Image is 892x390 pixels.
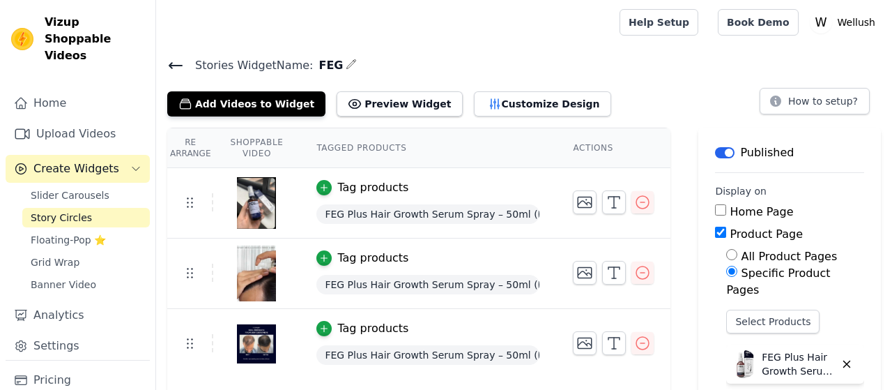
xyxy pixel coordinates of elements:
th: Shoppable Video [213,128,300,168]
p: Wellush [832,10,881,35]
span: FEG Plus Hair Growth Serum Spray – 50ml (For Men and Women) [316,204,539,224]
span: Floating-Pop ⭐ [31,233,106,247]
th: Re Arrange [167,128,213,168]
th: Actions [556,128,670,168]
a: Settings [6,332,150,360]
img: FEG Plus Hair Growth Serum Spray – 50ml (For Men and Women) [732,350,756,378]
button: Add Videos to Widget [167,91,325,117]
a: Story Circles [22,208,150,227]
a: Banner Video [22,275,150,294]
a: Home [6,89,150,117]
div: Tag products [337,250,408,267]
label: Product Page [730,227,803,241]
span: Banner Video [31,278,96,292]
button: Preview Widget [337,91,462,117]
a: Analytics [6,301,150,329]
button: Delete widget [835,352,859,376]
a: How to setup? [760,98,870,111]
button: Customize Design [474,91,611,117]
span: Slider Carousels [31,188,109,202]
button: Change Thumbnail [573,331,597,355]
div: Edit Name [346,56,357,75]
span: Create Widgets [33,160,119,177]
div: Tag products [337,320,408,337]
span: Stories Widget Name: [184,57,313,74]
div: Tag products [337,179,408,196]
span: Grid Wrap [31,255,79,269]
button: Select Products [726,310,820,333]
text: W [815,15,826,29]
p: Published [740,144,794,161]
a: Upload Videos [6,120,150,148]
label: Home Page [730,205,793,218]
span: FEG Plus Hair Growth Serum Spray – 50ml (For Men and Women) [316,345,539,365]
label: Specific Product Pages [726,267,830,297]
img: hex-3096d568165542b8bbbb95378d1de79b.jpg [237,170,276,237]
button: Tag products [316,250,408,267]
legend: Display on [715,184,767,198]
th: Tagged Products [300,128,556,168]
a: Book Demo [718,9,798,36]
button: Tag products [316,179,408,196]
span: Story Circles [31,211,92,225]
button: W Wellush [810,10,881,35]
span: FEG Plus Hair Growth Serum Spray – 50ml (For Men and Women) [316,275,539,294]
a: Floating-Pop ⭐ [22,230,150,250]
button: How to setup? [760,88,870,114]
span: Vizup Shoppable Videos [45,14,144,64]
button: Change Thumbnail [573,190,597,214]
img: hex-c59c7cea5c6d42a492e9ec190465cd22.jpg [237,310,276,377]
a: Grid Wrap [22,253,150,272]
button: Tag products [316,320,408,337]
label: All Product Pages [741,250,837,263]
a: Slider Carousels [22,186,150,205]
img: tn-99b493ca99724d629f1872c05546bebf.png [237,240,276,307]
button: Change Thumbnail [573,261,597,285]
p: FEG Plus Hair Growth Serum Spray – 50ml (For Men and Women) [762,350,835,378]
a: Help Setup [620,9,698,36]
img: Vizup [11,28,33,50]
button: Create Widgets [6,155,150,183]
span: FEG [313,57,343,74]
